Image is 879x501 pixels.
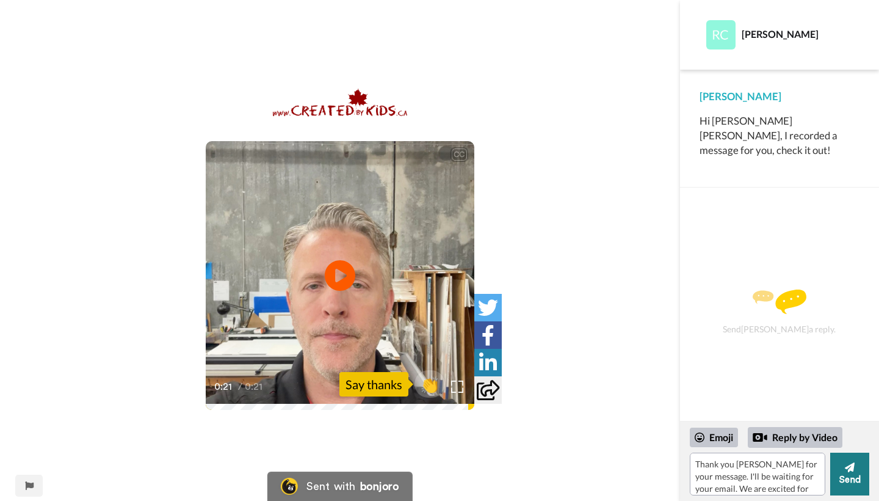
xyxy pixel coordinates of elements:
[414,375,445,394] span: 👏
[273,88,407,117] img: c97ee682-0088-491f-865b-ed4f10ffb1e8
[451,381,463,393] img: Full screen
[360,481,399,492] div: bonjoro
[339,372,408,397] div: Say thanks
[414,370,445,398] button: 👏
[830,453,869,496] button: Send
[700,114,859,158] div: Hi [PERSON_NAME] [PERSON_NAME], I recorded a message for you, check it out!
[267,472,413,501] a: Bonjoro LogoSent withbonjoro
[690,453,825,496] textarea: Thank you [PERSON_NAME] for your message. I'll be waiting for your email. We are excited for this...
[753,290,806,314] img: message.svg
[281,478,298,495] img: Bonjoro Logo
[706,20,736,49] img: Profile Image
[306,481,355,492] div: Sent with
[742,28,846,40] div: [PERSON_NAME]
[700,89,859,104] div: [PERSON_NAME]
[238,379,242,394] span: /
[753,430,767,445] div: Reply by Video
[214,379,236,394] span: 0:21
[696,209,863,415] div: Send [PERSON_NAME] a reply.
[748,427,842,448] div: Reply by Video
[245,379,266,394] span: 0:21
[690,428,738,447] div: Emoji
[452,148,467,161] div: CC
